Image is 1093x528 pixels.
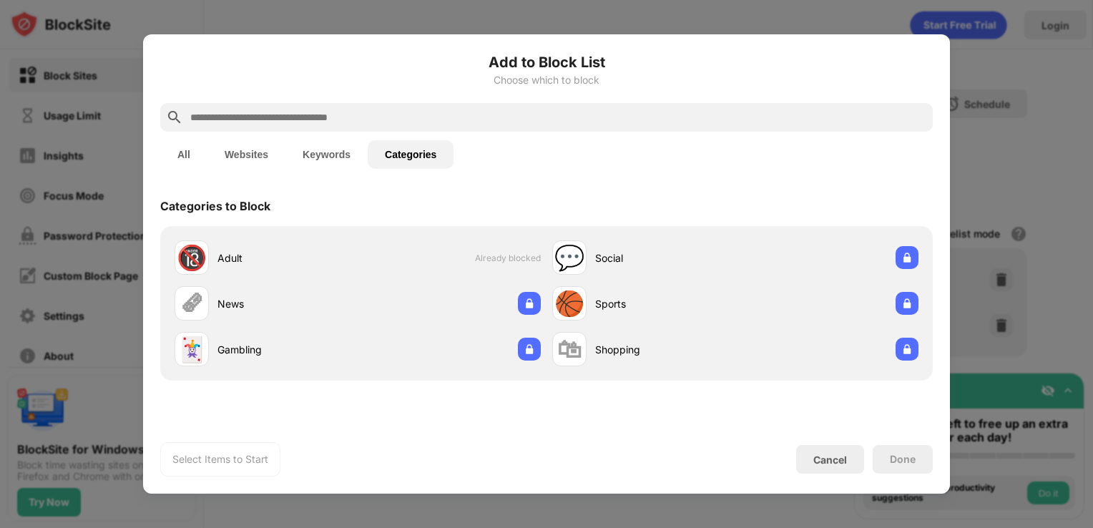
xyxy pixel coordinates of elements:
[890,454,916,465] div: Done
[217,296,358,311] div: News
[172,452,268,466] div: Select Items to Start
[160,74,933,86] div: Choose which to block
[595,250,735,265] div: Social
[595,296,735,311] div: Sports
[285,140,368,169] button: Keywords
[595,342,735,357] div: Shopping
[554,243,584,273] div: 💬
[160,140,207,169] button: All
[554,289,584,318] div: 🏀
[177,243,207,273] div: 🔞
[557,335,582,364] div: 🛍
[207,140,285,169] button: Websites
[475,253,541,263] span: Already blocked
[217,250,358,265] div: Adult
[217,342,358,357] div: Gambling
[177,335,207,364] div: 🃏
[166,109,183,126] img: search.svg
[180,289,204,318] div: 🗞
[813,454,847,466] div: Cancel
[160,52,933,73] h6: Add to Block List
[368,140,454,169] button: Categories
[160,199,270,213] div: Categories to Block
